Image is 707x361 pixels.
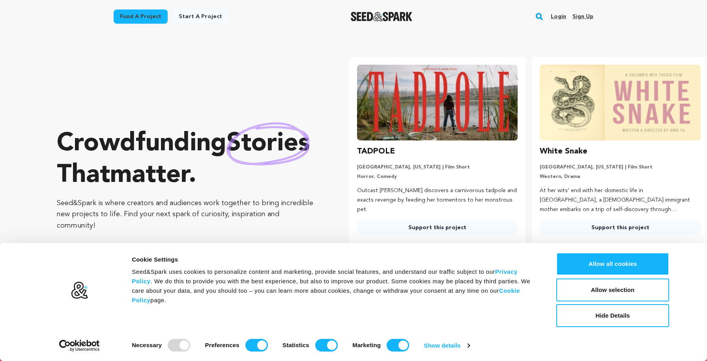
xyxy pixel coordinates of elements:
[205,342,239,348] strong: Preferences
[351,12,413,21] a: Seed&Spark Homepage
[357,174,518,180] p: Horror, Comedy
[540,186,701,214] p: At her wits’ end with her domestic life in [GEOGRAPHIC_DATA], a [DEMOGRAPHIC_DATA] immigrant moth...
[71,281,88,299] img: logo
[572,10,593,23] a: Sign up
[551,10,566,23] a: Login
[57,198,318,232] p: Seed&Spark is where creators and audiences work together to bring incredible new projects to life...
[556,279,669,301] button: Allow selection
[114,9,168,24] a: Fund a project
[357,186,518,214] p: Outcast [PERSON_NAME] discovers a carnivorous tadpole and exacts revenge by feeding her tormentor...
[357,145,395,158] h3: TADPOLE
[57,128,318,191] p: Crowdfunding that .
[132,342,162,348] strong: Necessary
[351,12,413,21] img: Seed&Spark Logo Dark Mode
[132,267,539,305] div: Seed&Spark uses cookies to personalize content and marketing, provide social features, and unders...
[172,9,228,24] a: Start a project
[110,163,189,188] span: matter
[540,65,701,140] img: White Snake image
[556,304,669,327] button: Hide Details
[540,221,701,235] a: Support this project
[282,342,309,348] strong: Statistics
[424,340,470,352] a: Show details
[357,164,518,170] p: [GEOGRAPHIC_DATA], [US_STATE] | Film Short
[540,164,701,170] p: [GEOGRAPHIC_DATA], [US_STATE] | Film Short
[357,221,518,235] a: Support this project
[556,253,669,275] button: Allow all cookies
[132,268,518,284] a: Privacy Policy
[540,174,701,180] p: Western, Drama
[540,145,587,158] h3: White Snake
[226,122,310,165] img: hand sketched image
[45,340,114,352] a: Usercentrics Cookiebot - opens in a new window
[357,65,518,140] img: TADPOLE image
[352,342,381,348] strong: Marketing
[132,255,539,264] div: Cookie Settings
